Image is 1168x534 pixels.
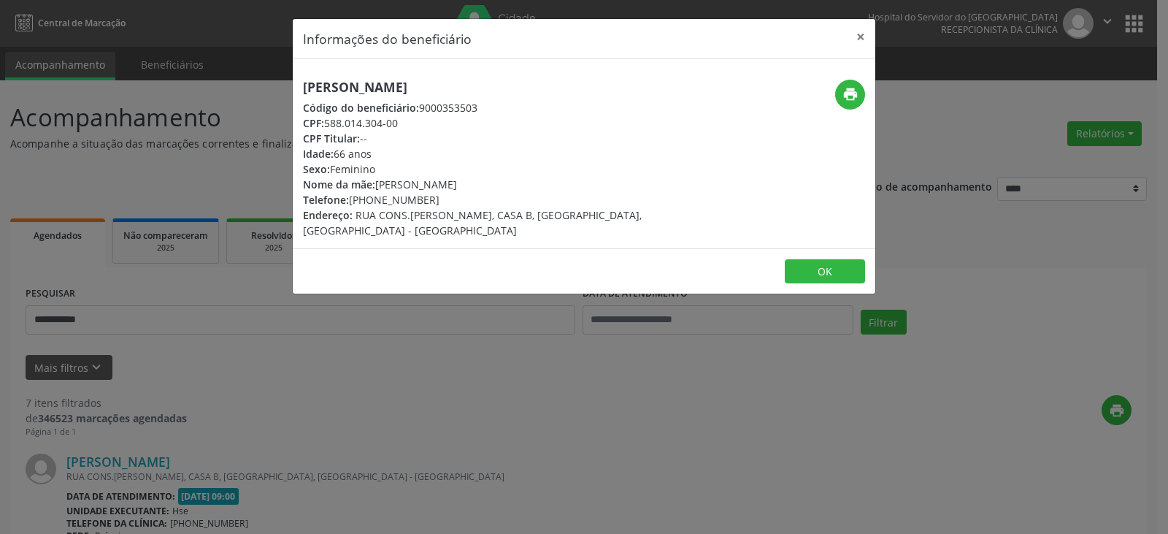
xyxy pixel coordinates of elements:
div: 588.014.304-00 [303,115,671,131]
button: OK [785,259,865,284]
span: Idade: [303,147,334,161]
span: Telefone: [303,193,349,207]
div: 66 anos [303,146,671,161]
div: [PHONE_NUMBER] [303,192,671,207]
span: RUA CONS.[PERSON_NAME], CASA B, [GEOGRAPHIC_DATA], [GEOGRAPHIC_DATA] - [GEOGRAPHIC_DATA] [303,208,642,237]
span: Endereço: [303,208,353,222]
span: CPF: [303,116,324,130]
h5: Informações do beneficiário [303,29,472,48]
span: Nome da mãe: [303,178,375,191]
h5: [PERSON_NAME] [303,80,671,95]
span: Código do beneficiário: [303,101,419,115]
div: [PERSON_NAME] [303,177,671,192]
button: print [835,80,865,110]
span: CPF Titular: [303,131,360,145]
div: -- [303,131,671,146]
span: Sexo: [303,162,330,176]
div: Feminino [303,161,671,177]
i: print [842,86,858,102]
button: Close [846,19,875,55]
div: 9000353503 [303,100,671,115]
